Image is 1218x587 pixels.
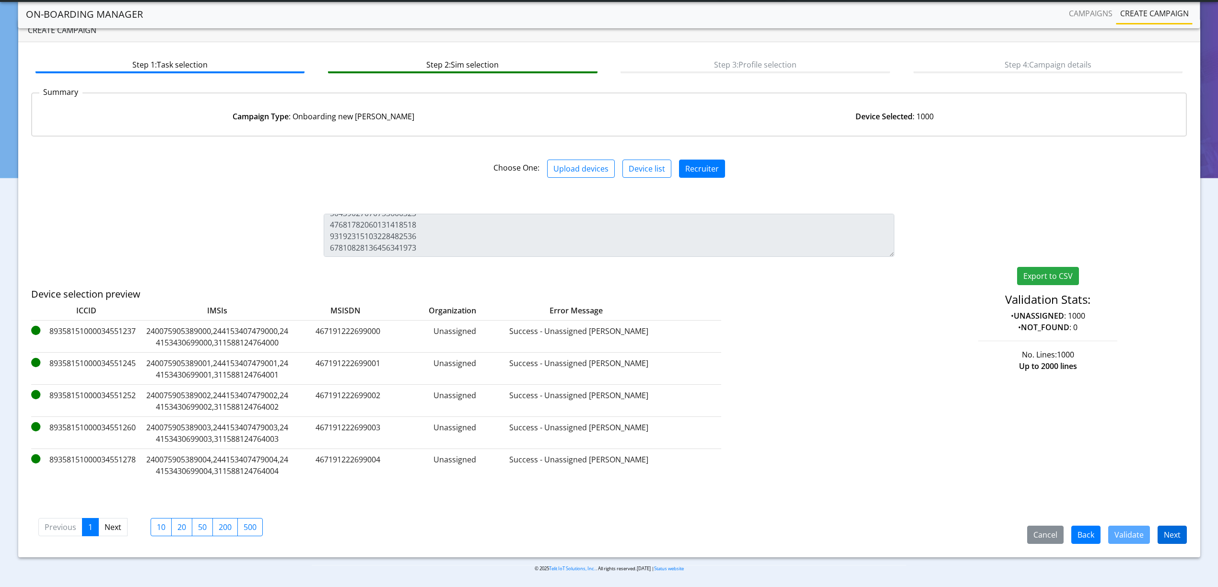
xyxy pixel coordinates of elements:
[902,349,1194,360] div: No. Lines:
[98,518,128,536] a: Next
[507,454,651,477] label: Success - Unassigned [PERSON_NAME]
[407,390,503,413] label: Unassigned
[26,5,143,24] a: On-Boarding Manager
[151,518,172,536] label: 10
[293,454,403,477] label: 467191222699004
[902,360,1194,372] div: Up to 2000 lines
[18,19,1200,42] div: Create campaign
[654,565,684,572] a: Status website
[1071,526,1101,544] button: Back
[145,454,289,477] label: 240075905389004,244153407479004,244153430699004,311588124764004
[293,422,403,445] label: 467191222699003
[913,55,1183,73] btn: Step 4: Campaign details
[171,518,192,536] label: 20
[312,565,906,572] p: © 2025 . All rights reserved.[DATE] |
[35,55,304,73] btn: Step 1: Task selection
[145,357,289,380] label: 240075905389001,244153407479001,244153430699001,311588124764001
[1057,349,1074,360] span: 1000
[38,111,609,122] div: : Onboarding new [PERSON_NAME]
[909,310,1187,322] p: • : 1000
[31,288,802,300] h5: Device selection preview
[293,305,384,316] label: MSISDN
[1065,4,1116,23] a: Campaigns
[293,325,403,348] label: 467191222699000
[237,518,263,536] label: 500
[488,305,632,316] label: Error Message
[293,390,403,413] label: 467191222699002
[507,325,651,348] label: Success - Unassigned [PERSON_NAME]
[1021,322,1069,333] strong: NOT_FOUND
[39,86,82,98] p: Summary
[293,357,403,380] label: 467191222699001
[31,357,141,380] label: 89358151000034551245
[82,518,99,536] a: 1
[31,325,141,348] label: 89358151000034551237
[855,111,913,122] strong: Device Selected
[31,422,141,445] label: 89358151000034551260
[679,160,725,178] button: Recruiter
[31,390,141,413] label: 89358151000034551252
[621,55,890,73] btn: Step 3: Profile selection
[145,422,289,445] label: 240075905389003,244153407479003,244153430699003,311588124764003
[145,390,289,413] label: 240075905389002,244153407479002,244153430699002,311588124764002
[622,160,671,178] button: Device list
[407,454,503,477] label: Unassigned
[549,565,596,572] a: Telit IoT Solutions, Inc.
[1014,311,1064,321] strong: UNASSIGNED
[388,305,484,316] label: Organization
[212,518,238,536] label: 200
[909,322,1187,333] p: • : 0
[145,305,289,316] label: IMSIs
[233,111,289,122] strong: Campaign Type
[1027,526,1064,544] button: Cancel
[145,325,289,348] label: 240075905389000,244153407479000,244153430699000,311588124764000
[192,518,213,536] label: 50
[407,422,503,445] label: Unassigned
[1158,526,1187,544] button: Next
[507,422,651,445] label: Success - Unassigned [PERSON_NAME]
[407,325,503,348] label: Unassigned
[31,454,141,477] label: 89358151000034551278
[407,357,503,380] label: Unassigned
[507,390,651,413] label: Success - Unassigned [PERSON_NAME]
[328,55,597,73] btn: Step 2: Sim selection
[909,293,1187,307] h4: Validation Stats:
[609,111,1180,122] div: : 1000
[507,357,651,380] label: Success - Unassigned [PERSON_NAME]
[31,305,141,316] label: ICCID
[1017,267,1079,285] button: Export to CSV
[1116,4,1193,23] a: Create campaign
[547,160,615,178] button: Upload devices
[1108,526,1150,544] button: Validate
[493,162,539,173] span: Choose One:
